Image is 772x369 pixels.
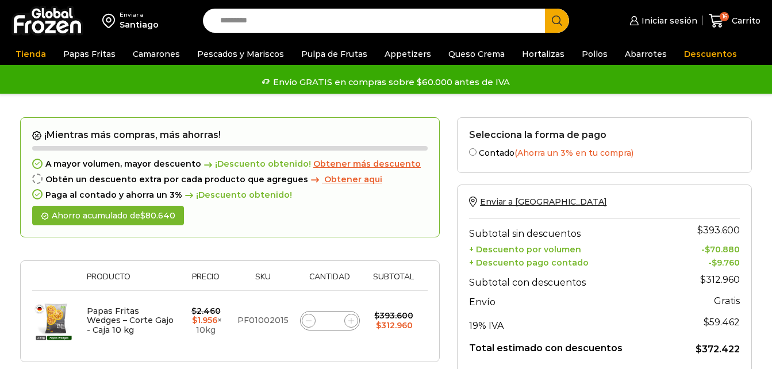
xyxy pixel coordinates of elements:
span: ¡Descuento obtenido! [201,159,311,169]
th: Sku [232,272,294,290]
a: Tienda [10,43,52,65]
span: Carrito [729,15,761,26]
a: Iniciar sesión [627,9,697,32]
bdi: 2.460 [191,306,221,316]
span: (Ahorra un 3% en tu compra) [514,148,633,158]
span: $ [374,310,379,321]
th: Envío [469,291,673,311]
span: 16 [720,12,729,21]
span: $ [696,344,702,355]
a: Descuentos [678,43,743,65]
bdi: 393.600 [374,310,413,321]
div: Obtén un descuento extra por cada producto que agregues [32,175,428,184]
a: Pulpa de Frutas [295,43,373,65]
th: Subtotal con descuentos [469,268,673,291]
h2: ¡Mientras más compras, más ahorras! [32,129,428,141]
input: Product quantity [322,313,338,329]
span: $ [704,317,709,328]
div: Ahorro acumulado de [32,206,184,226]
a: Papas Fritas [57,43,121,65]
td: - [673,255,740,268]
a: Enviar a [GEOGRAPHIC_DATA] [469,197,606,207]
button: Search button [545,9,569,33]
td: × 10kg [180,291,232,351]
bdi: 1.956 [192,315,217,325]
a: 16 Carrito [709,7,761,34]
span: $ [697,225,703,236]
th: 19% IVA [469,311,673,334]
th: Cantidad [294,272,365,290]
bdi: 312.960 [700,274,740,285]
a: Abarrotes [619,43,673,65]
div: Santiago [120,19,159,30]
span: $ [705,244,710,255]
th: Total estimado con descuentos [469,334,673,356]
a: Camarones [127,43,186,65]
a: Pollos [576,43,613,65]
span: Enviar a [GEOGRAPHIC_DATA] [480,197,606,207]
bdi: 312.960 [376,320,413,330]
th: Subtotal [366,272,422,290]
span: Obtener aqui [324,174,382,184]
th: Precio [180,272,232,290]
a: Hortalizas [516,43,570,65]
span: ¡Descuento obtenido! [182,190,292,200]
label: Contado [469,146,740,158]
bdi: 80.640 [140,210,175,221]
a: Queso Crema [443,43,510,65]
a: Papas Fritas Wedges – Corte Gajo - Caja 10 kg [87,306,174,336]
div: Enviar a [120,11,159,19]
a: Appetizers [379,43,437,65]
span: Iniciar sesión [639,15,697,26]
th: + Descuento por volumen [469,242,673,255]
th: Subtotal sin descuentos [469,219,673,242]
img: address-field-icon.svg [102,11,120,30]
span: $ [192,315,197,325]
a: Pescados y Mariscos [191,43,290,65]
bdi: 9.760 [712,257,740,268]
td: PF01002015 [232,291,294,351]
bdi: 372.422 [696,344,740,355]
a: Obtener más descuento [313,159,421,169]
th: + Descuento pago contado [469,255,673,268]
th: Producto [81,272,180,290]
strong: Gratis [714,295,740,306]
span: $ [376,320,381,330]
span: $ [700,274,706,285]
span: $ [191,306,197,316]
a: Obtener aqui [308,175,382,184]
td: - [673,242,740,255]
h2: Selecciona la forma de pago [469,129,740,140]
bdi: 393.600 [697,225,740,236]
span: $ [712,257,717,268]
input: Contado(Ahorra un 3% en tu compra) [469,148,477,156]
span: 59.462 [704,317,740,328]
bdi: 70.880 [705,244,740,255]
div: Paga al contado y ahorra un 3% [32,190,428,200]
span: $ [140,210,145,221]
div: A mayor volumen, mayor descuento [32,159,428,169]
